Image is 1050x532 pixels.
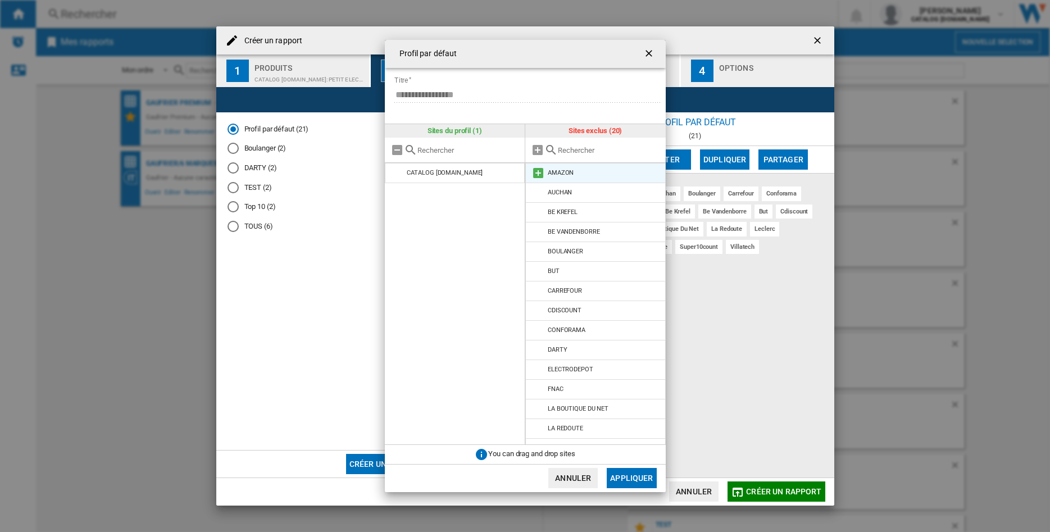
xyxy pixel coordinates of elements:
div: CDISCOUNT [548,307,581,314]
input: Rechercher [417,146,520,154]
div: LA BOUTIQUE DU NET [548,405,608,412]
md-icon: Tout retirer [390,143,404,157]
button: Appliquer [607,468,656,488]
ng-md-icon: getI18NText('BUTTONS.CLOSE_DIALOG') [643,48,657,61]
h4: Profil par défaut [394,48,457,60]
div: AUCHAN [548,189,572,196]
div: BOULANGER [548,248,583,255]
md-icon: Tout ajouter [531,143,544,157]
div: FNAC [548,385,563,393]
div: CARREFOUR [548,287,582,294]
div: BUT [548,267,560,275]
span: You can drag and drop sites [488,449,575,458]
div: DARTY [548,346,567,353]
input: Rechercher [558,146,660,154]
div: ELECTRODEPOT [548,366,593,373]
div: Sites du profil (1) [385,124,525,138]
div: LA REDOUTE [548,425,583,432]
div: BE KREFEL [548,208,578,216]
div: AMAZON [548,169,574,176]
button: Annuler [548,468,598,488]
div: BE VANDENBORRE [548,228,600,235]
div: Sites exclus (20) [525,124,666,138]
div: CONFORAMA [548,326,585,334]
button: getI18NText('BUTTONS.CLOSE_DIALOG') [639,43,661,65]
div: CATALOG [DOMAIN_NAME] [407,169,483,176]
